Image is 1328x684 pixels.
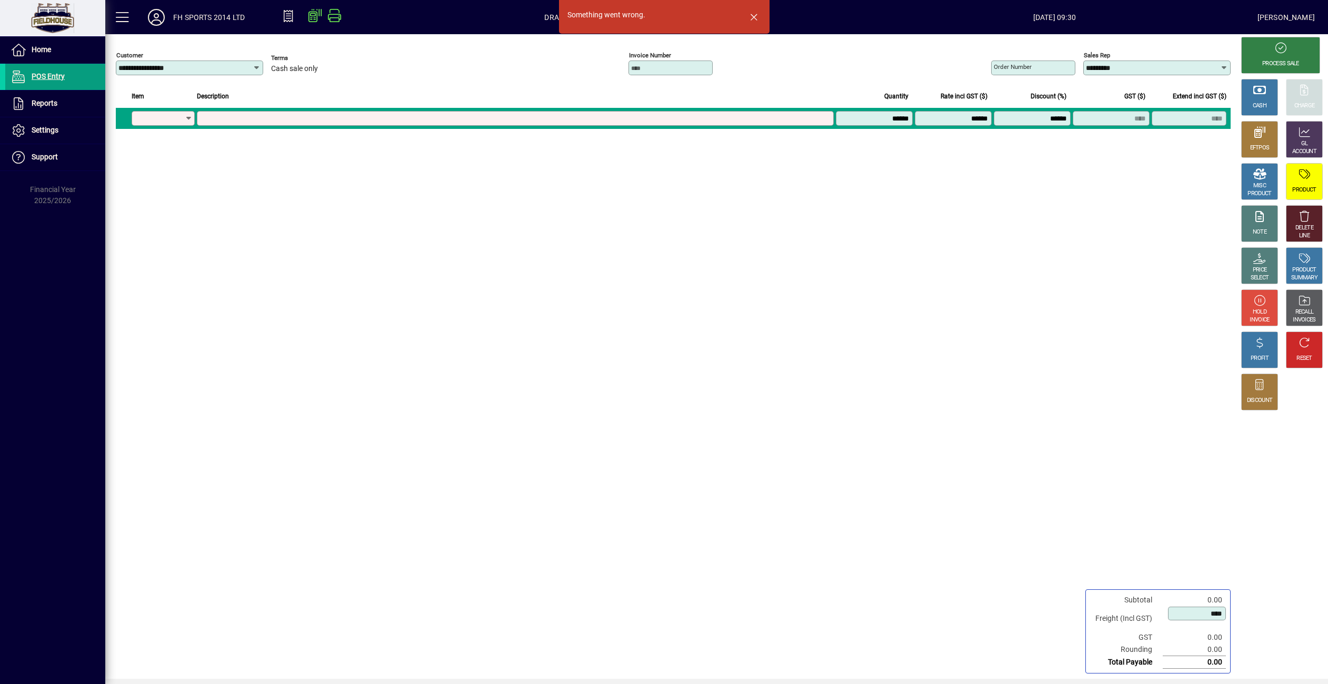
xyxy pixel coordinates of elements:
mat-label: Order number [994,63,1032,71]
div: GL [1301,140,1308,148]
div: PRODUCT [1247,190,1271,198]
span: Description [197,90,229,102]
div: CHARGE [1294,102,1315,110]
button: Profile [139,8,173,27]
div: RESET [1296,355,1312,363]
td: Total Payable [1090,656,1163,669]
td: 0.00 [1163,594,1226,606]
td: 0.00 [1163,656,1226,669]
mat-label: Invoice number [629,52,671,59]
div: PRODUCT [1292,186,1316,194]
td: Freight (Incl GST) [1090,606,1163,631]
span: Support [32,153,58,161]
span: Quantity [884,90,908,102]
span: Settings [32,126,58,134]
span: Reports [32,99,57,107]
div: INVOICES [1293,316,1315,324]
div: RECALL [1295,308,1314,316]
a: Support [5,144,105,170]
div: [PERSON_NAME] [1257,9,1315,26]
div: PROFIT [1251,355,1269,363]
td: Rounding [1090,643,1163,656]
a: Settings [5,117,105,144]
div: DELETE [1295,224,1313,232]
td: GST [1090,631,1163,643]
div: PROCESS SALE [1262,60,1299,68]
div: PRICE [1253,266,1267,274]
div: PRODUCT [1292,266,1316,274]
div: DISCOUNT [1247,397,1272,405]
span: Home [32,45,51,54]
td: 0.00 [1163,643,1226,656]
a: Home [5,37,105,63]
mat-label: Sales rep [1084,52,1110,59]
div: HOLD [1253,308,1266,316]
td: Subtotal [1090,594,1163,606]
a: Reports [5,90,105,117]
div: MISC [1253,182,1266,190]
td: 0.00 [1163,631,1226,643]
div: CASH [1253,102,1266,110]
span: Cash sale only [271,65,318,73]
span: Rate incl GST ($) [941,90,987,102]
span: Discount (%) [1031,90,1066,102]
div: FH SPORTS 2014 LTD [173,9,245,26]
div: NOTE [1253,228,1266,236]
span: DRAWER1 [544,9,578,26]
div: SUMMARY [1291,274,1317,282]
span: Terms [271,55,334,62]
span: Extend incl GST ($) [1173,90,1226,102]
span: POS Entry [32,72,65,81]
div: INVOICE [1250,316,1269,324]
span: Item [132,90,144,102]
mat-label: Customer [116,52,143,59]
span: [DATE] 09:30 [852,9,1257,26]
div: EFTPOS [1250,144,1270,152]
span: GST ($) [1124,90,1145,102]
div: SELECT [1251,274,1269,282]
div: ACCOUNT [1292,148,1316,156]
div: LINE [1299,232,1310,240]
